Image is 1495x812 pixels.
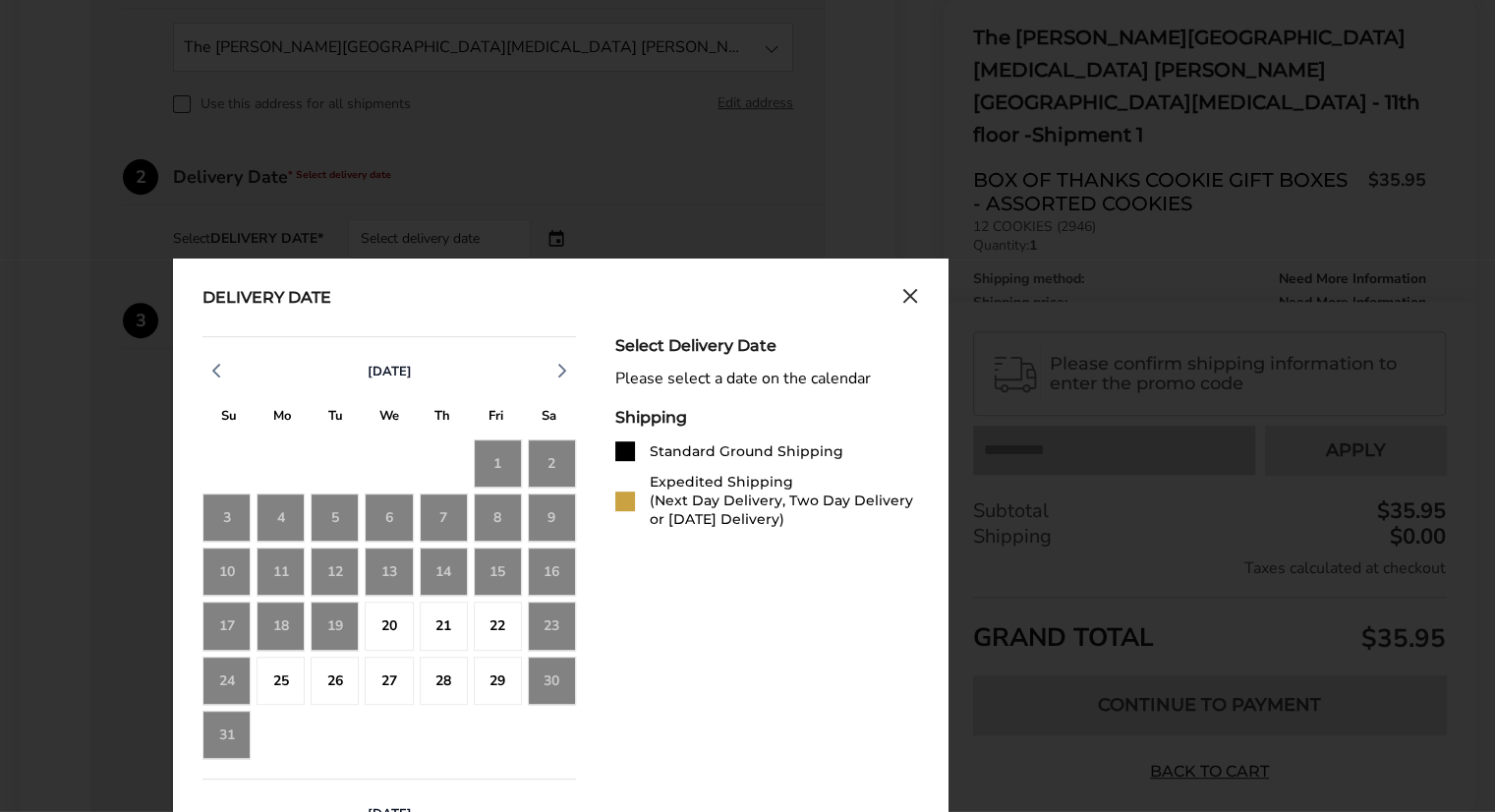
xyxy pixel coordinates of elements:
div: Select Delivery Date [615,336,918,355]
button: Close calendar [902,288,918,310]
div: Standard Ground Shipping [650,442,843,461]
div: T [416,403,469,434]
div: S [523,403,576,434]
div: S [202,403,256,434]
div: Please select a date on the calendar [615,370,918,388]
div: F [469,403,522,434]
div: Expedited Shipping (Next Day Delivery, Two Day Delivery or [DATE] Delivery) [650,473,918,529]
div: T [310,403,363,434]
div: W [363,403,416,434]
div: Delivery Date [202,288,331,310]
button: [DATE] [360,363,420,380]
span: [DATE] [368,363,412,380]
div: Shipping [615,408,918,427]
div: M [256,403,309,434]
